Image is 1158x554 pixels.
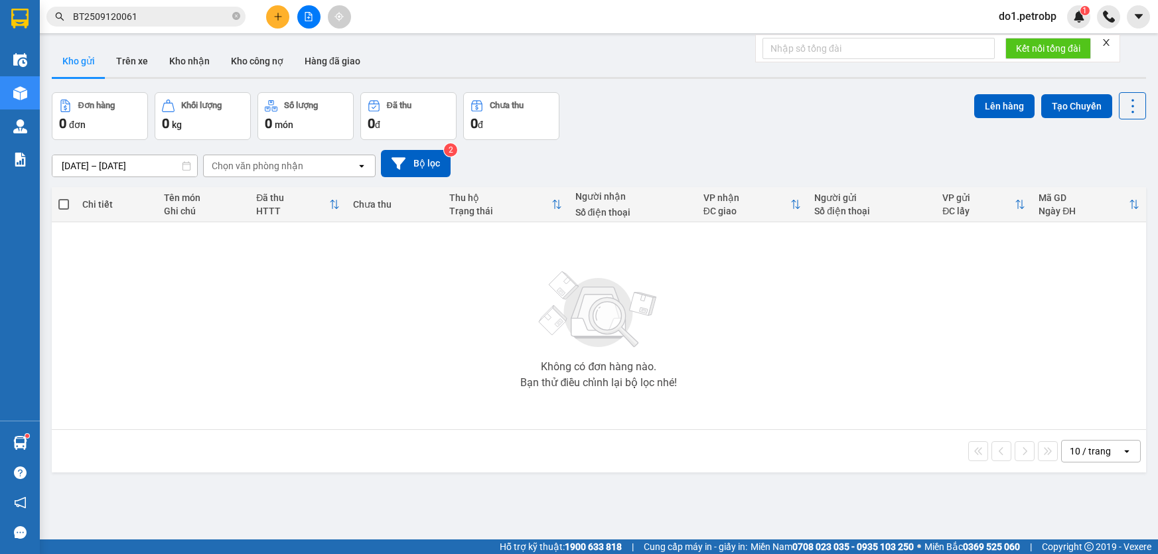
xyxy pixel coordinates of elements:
[575,191,690,202] div: Người nhận
[52,45,106,77] button: Kho gửi
[490,101,524,110] div: Chưa thu
[1070,445,1111,458] div: 10 / trang
[1016,41,1080,56] span: Kết nối tổng đài
[52,92,148,140] button: Đơn hàng0đơn
[1122,446,1132,456] svg: open
[164,192,244,203] div: Tên món
[762,38,995,59] input: Nhập số tổng đài
[250,187,346,222] th: Toggle SortBy
[936,187,1032,222] th: Toggle SortBy
[1084,542,1094,551] span: copyright
[974,94,1035,118] button: Lên hàng
[1102,38,1111,47] span: close
[232,11,240,23] span: close-circle
[644,539,747,554] span: Cung cấp máy in - giấy in:
[520,378,677,388] div: Bạn thử điều chỉnh lại bộ lọc nhé!
[500,539,622,554] span: Hỗ trợ kỹ thuật:
[375,119,380,130] span: đ
[172,119,182,130] span: kg
[541,362,656,372] div: Không có đơn hàng nào.
[14,496,27,509] span: notification
[792,541,914,552] strong: 0708 023 035 - 0935 103 250
[13,153,27,167] img: solution-icon
[478,119,483,130] span: đ
[381,150,451,177] button: Bộ lọc
[257,92,354,140] button: Số lượng0món
[1005,38,1091,59] button: Kết nối tổng đài
[942,206,1015,216] div: ĐC lấy
[532,263,665,356] img: svg+xml;base64,PHN2ZyBjbGFzcz0ibGlzdC1wbHVnX19zdmciIHhtbG5zPSJodHRwOi8vd3d3LnczLm9yZy8yMDAwL3N2Zy...
[220,45,294,77] button: Kho công nợ
[82,199,151,210] div: Chi tiết
[14,526,27,539] span: message
[297,5,321,29] button: file-add
[1127,5,1150,29] button: caret-down
[443,187,569,222] th: Toggle SortBy
[632,539,634,554] span: |
[232,12,240,20] span: close-circle
[159,45,220,77] button: Kho nhận
[256,192,328,203] div: Đã thu
[181,101,222,110] div: Khối lượng
[13,436,27,450] img: warehouse-icon
[1133,11,1145,23] span: caret-down
[368,115,375,131] span: 0
[273,12,283,21] span: plus
[942,192,1015,203] div: VP gửi
[988,8,1067,25] span: do1.petrobp
[1073,11,1085,23] img: icon-new-feature
[69,119,86,130] span: đơn
[73,9,230,24] input: Tìm tên, số ĐT hoặc mã đơn
[697,187,808,222] th: Toggle SortBy
[59,115,66,131] span: 0
[155,92,251,140] button: Khối lượng0kg
[294,45,371,77] button: Hàng đã giao
[164,206,244,216] div: Ghi chú
[334,12,344,21] span: aim
[470,115,478,131] span: 0
[814,206,929,216] div: Số điện thoại
[449,192,551,203] div: Thu hộ
[444,143,457,157] sup: 2
[328,5,351,29] button: aim
[78,101,115,110] div: Đơn hàng
[13,53,27,67] img: warehouse-icon
[1032,187,1145,222] th: Toggle SortBy
[265,115,272,131] span: 0
[284,101,318,110] div: Số lượng
[917,544,921,549] span: ⚪️
[13,86,27,100] img: warehouse-icon
[353,199,436,210] div: Chưa thu
[1041,94,1112,118] button: Tạo Chuyến
[1080,6,1090,15] sup: 1
[1082,6,1087,15] span: 1
[924,539,1020,554] span: Miền Bắc
[162,115,169,131] span: 0
[1039,206,1128,216] div: Ngày ĐH
[963,541,1020,552] strong: 0369 525 060
[25,434,29,438] sup: 1
[356,161,367,171] svg: open
[703,206,790,216] div: ĐC giao
[575,207,690,218] div: Số điện thoại
[11,9,29,29] img: logo-vxr
[360,92,457,140] button: Đã thu0đ
[463,92,559,140] button: Chưa thu0đ
[266,5,289,29] button: plus
[1103,11,1115,23] img: phone-icon
[13,119,27,133] img: warehouse-icon
[275,119,293,130] span: món
[304,12,313,21] span: file-add
[387,101,411,110] div: Đã thu
[565,541,622,552] strong: 1900 633 818
[751,539,914,554] span: Miền Nam
[1039,192,1128,203] div: Mã GD
[1030,539,1032,554] span: |
[256,206,328,216] div: HTTT
[14,466,27,479] span: question-circle
[449,206,551,216] div: Trạng thái
[212,159,303,173] div: Chọn văn phòng nhận
[106,45,159,77] button: Trên xe
[703,192,790,203] div: VP nhận
[52,155,197,176] input: Select a date range.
